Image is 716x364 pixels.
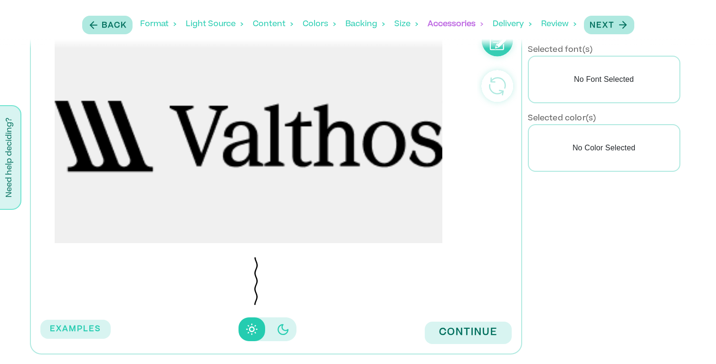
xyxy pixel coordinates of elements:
[345,10,385,39] div: Backing
[428,10,483,39] div: Accessories
[239,317,296,341] div: Disabled elevation buttons
[584,16,634,34] button: Next
[528,113,596,124] p: Selected color(s)
[590,20,614,31] p: Next
[528,124,680,172] p: No Color Selected
[528,56,680,103] p: No Font Selected
[541,10,576,39] div: Review
[425,322,512,344] button: Continue
[140,10,176,39] div: Format
[40,320,111,339] button: EXAMPLES
[303,10,336,39] div: Colors
[668,318,716,364] iframe: Chat Widget
[82,16,133,34] button: Back
[528,44,592,56] p: Selected font(s)
[102,20,127,31] p: Back
[253,10,293,39] div: Content
[493,10,532,39] div: Delivery
[394,10,418,39] div: Size
[186,10,243,39] div: Light Source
